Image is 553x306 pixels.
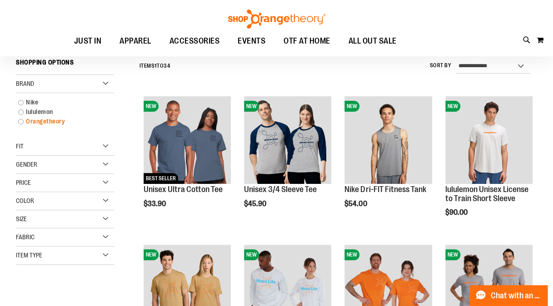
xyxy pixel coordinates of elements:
[14,107,108,117] a: lululemon
[16,252,42,259] span: Item Type
[344,249,359,260] span: NEW
[74,31,102,51] span: JUST IN
[284,31,330,51] span: OTF AT HOME
[16,233,35,241] span: Fabric
[16,143,24,150] span: Fit
[16,80,34,87] span: Brand
[16,54,114,75] strong: Shopping Options
[16,179,31,186] span: Price
[169,31,220,51] span: ACCESSORIES
[344,185,426,194] a: Nike Dri-FIT Fitness Tank
[344,96,432,185] a: Nike Dri-FIT Fitness TankNEW
[445,101,460,112] span: NEW
[491,291,542,300] span: Chat with an Expert
[244,200,268,208] span: $45.90
[144,96,231,183] img: Unisex Ultra Cotton Tee
[445,96,533,183] img: lululemon Unisex License to Train Short Sleeve
[16,161,37,168] span: Gender
[14,117,108,126] a: Orangetheory
[144,200,167,208] span: $33.90
[445,185,528,203] a: lululemon Unisex License to Train Short Sleeve
[344,101,359,112] span: NEW
[16,215,27,222] span: Size
[227,10,327,29] img: Shop Orangetheory
[154,63,157,69] span: 1
[144,96,231,185] a: Unisex Ultra Cotton TeeNEWBEST SELLER
[139,92,235,231] div: product
[144,173,178,184] span: BEST SELLER
[445,249,460,260] span: NEW
[349,31,397,51] span: ALL OUT SALE
[244,185,317,194] a: Unisex 3/4 Sleeve Tee
[120,31,151,51] span: APPAREL
[239,92,336,231] div: product
[144,101,159,112] span: NEW
[470,285,548,306] button: Chat with an Expert
[244,249,259,260] span: NEW
[244,96,331,185] a: Unisex 3/4 Sleeve TeeNEW
[429,62,451,69] label: Sort By
[244,96,331,183] img: Unisex 3/4 Sleeve Tee
[441,92,537,240] div: product
[14,98,108,107] a: Nike
[139,59,170,73] h2: Items to
[16,197,34,204] span: Color
[445,96,533,185] a: lululemon Unisex License to Train Short SleeveNEW
[344,96,432,183] img: Nike Dri-FIT Fitness Tank
[164,63,170,69] span: 34
[244,101,259,112] span: NEW
[238,31,265,51] span: EVENTS
[144,249,159,260] span: NEW
[344,200,368,208] span: $54.00
[445,208,469,217] span: $90.00
[340,92,436,231] div: product
[144,185,223,194] a: Unisex Ultra Cotton Tee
